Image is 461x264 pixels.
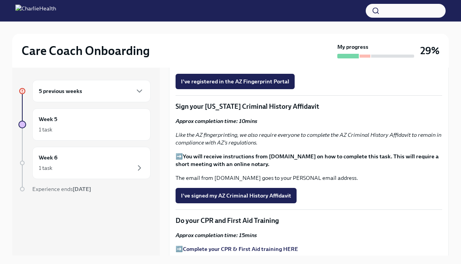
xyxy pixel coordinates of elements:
a: Week 51 task [18,108,151,141]
h3: 29% [420,44,439,58]
div: 1 task [39,126,52,133]
div: 5 previous weeks [32,80,151,102]
span: I've registered in the AZ Fingerprint Portal [181,78,289,85]
img: CharlieHealth [15,5,56,17]
p: The email from [DOMAIN_NAME] goes to your PERSONAL email address. [176,174,442,182]
p: ➡️ [176,153,442,168]
div: 1 task [39,164,52,172]
strong: [DATE] [73,186,91,193]
h6: Week 5 [39,115,57,123]
strong: You will receive instructions from [DOMAIN_NAME] on how to complete this task. This will require ... [176,153,439,168]
em: Like the AZ fingerprinting, we also require everyone to complete the AZ Criminal History Affidavi... [176,131,441,146]
span: I've signed my AZ Criminal History Affidavit [181,192,291,199]
p: Do your CPR and First Aid Training [176,216,442,225]
strong: Approx completion time: 15mins [176,232,257,239]
button: I've registered in the AZ Fingerprint Portal [176,74,295,89]
strong: Approx completion time: 10mins [176,118,257,125]
button: I've signed my AZ Criminal History Affidavit [176,188,297,203]
h6: Week 6 [39,153,58,162]
h6: 5 previous weeks [39,87,82,95]
p: Sign your [US_STATE] Criminal History Affidavit [176,102,442,111]
strong: My progress [337,43,368,51]
h2: Care Coach Onboarding [22,43,150,58]
span: Experience ends [32,186,91,193]
p: ➡️ [176,245,442,253]
a: Complete your CPR & First Aid training HERE [183,246,298,252]
a: Week 61 task [18,147,151,179]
